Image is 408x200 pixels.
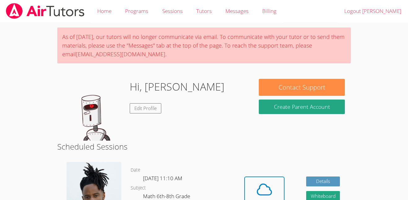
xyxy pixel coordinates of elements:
[259,100,345,114] button: Create Parent Account
[63,79,125,141] img: default.png
[259,79,345,96] button: Contact Support
[130,103,161,113] a: Edit Profile
[131,166,140,174] dt: Date
[306,177,340,187] a: Details
[57,141,351,152] h2: Scheduled Sessions
[57,28,351,63] div: As of [DATE], our tutors will no longer communicate via email. To communicate with your tutor or ...
[143,175,182,182] span: [DATE] 11:10 AM
[225,7,249,15] span: Messages
[130,79,224,95] h1: Hi, [PERSON_NAME]
[5,3,85,19] img: airtutors_banner-c4298cdbf04f3fff15de1276eac7730deb9818008684d7c2e4769d2f7ddbe033.png
[131,184,146,192] dt: Subject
